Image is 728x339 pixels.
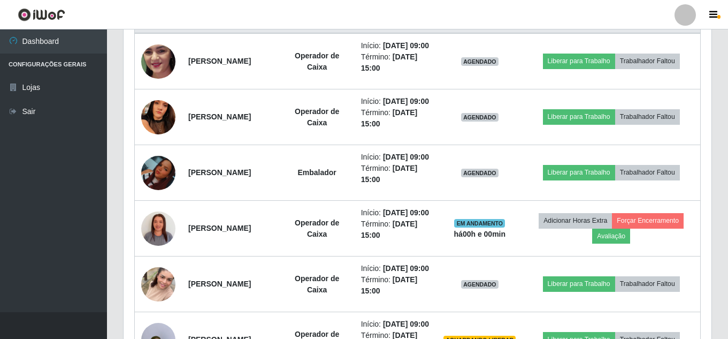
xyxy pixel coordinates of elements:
li: Término: [361,107,431,130]
strong: Operador de Caixa [295,107,339,127]
li: Término: [361,274,431,297]
button: Trabalhador Faltou [615,276,680,291]
button: Avaliação [592,229,630,244]
strong: Operador de Caixa [295,51,339,71]
li: Término: [361,51,431,74]
button: Adicionar Horas Extra [539,213,612,228]
img: 1755117602087.jpeg [141,79,175,155]
span: AGENDADO [461,169,499,177]
span: EM ANDAMENTO [454,219,505,228]
button: Liberar para Trabalho [543,54,615,69]
strong: [PERSON_NAME] [188,168,251,177]
li: Início: [361,319,431,330]
li: Início: [361,152,431,163]
strong: há 00 h e 00 min [454,230,506,238]
li: Início: [361,207,431,219]
strong: [PERSON_NAME] [188,224,251,232]
img: 1753123377364.jpeg [141,198,175,259]
button: Liberar para Trabalho [543,276,615,291]
button: Trabalhador Faltou [615,109,680,124]
time: [DATE] 09:00 [383,208,429,217]
strong: Operador de Caixa [295,219,339,238]
strong: [PERSON_NAME] [188,112,251,121]
button: Forçar Encerramento [612,213,684,228]
time: [DATE] 09:00 [383,153,429,161]
button: Liberar para Trabalho [543,109,615,124]
time: [DATE] 09:00 [383,264,429,273]
li: Início: [361,96,431,107]
strong: Embalador [297,168,336,177]
span: AGENDADO [461,280,499,289]
button: Trabalhador Faltou [615,54,680,69]
strong: Operador de Caixa [295,274,339,294]
li: Início: [361,263,431,274]
time: [DATE] 09:00 [383,320,429,328]
img: 1753525532646.jpeg [141,254,175,315]
img: 1755629158210.jpeg [141,156,175,190]
li: Término: [361,163,431,185]
strong: [PERSON_NAME] [188,280,251,288]
time: [DATE] 09:00 [383,97,429,106]
img: 1754158372592.jpeg [141,23,175,99]
li: Término: [361,219,431,241]
span: AGENDADO [461,113,499,122]
span: AGENDADO [461,57,499,66]
li: Início: [361,40,431,51]
time: [DATE] 09:00 [383,41,429,50]
button: Trabalhador Faltou [615,165,680,180]
img: CoreUI Logo [18,8,65,21]
button: Liberar para Trabalho [543,165,615,180]
strong: [PERSON_NAME] [188,57,251,65]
